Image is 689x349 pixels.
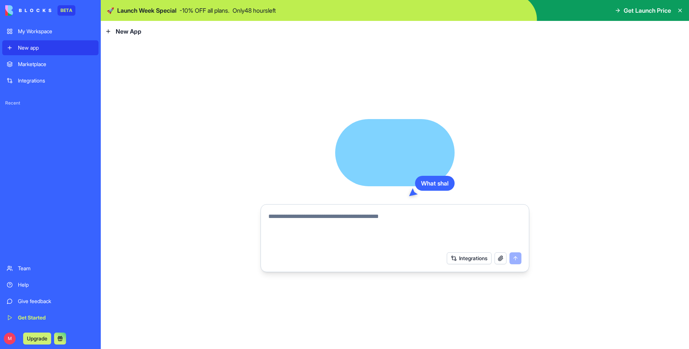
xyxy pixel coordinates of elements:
div: Integrations [18,77,94,84]
div: My Workspace [18,28,94,35]
div: New app [18,44,94,52]
span: Launch Week Special [117,6,177,15]
a: Get Started [2,310,99,325]
span: 🚀 [107,6,114,15]
div: Team [18,265,94,272]
p: - 10 % OFF all plans. [180,6,230,15]
div: What shal [415,176,455,191]
span: New App [116,27,141,36]
a: New app [2,40,99,55]
a: Help [2,277,99,292]
span: Recent [2,100,99,106]
a: Integrations [2,73,99,88]
a: Upgrade [23,334,51,342]
a: Give feedback [2,294,99,309]
div: Help [18,281,94,289]
a: My Workspace [2,24,99,39]
div: Give feedback [18,297,94,305]
a: Team [2,261,99,276]
a: BETA [5,5,75,16]
div: Marketplace [18,60,94,68]
img: logo [5,5,52,16]
a: Marketplace [2,57,99,72]
p: Only 48 hours left [233,6,276,15]
div: BETA [57,5,75,16]
span: M [4,333,16,345]
div: Get Started [18,314,94,321]
button: Upgrade [23,333,51,345]
span: Get Launch Price [624,6,671,15]
button: Integrations [447,252,492,264]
